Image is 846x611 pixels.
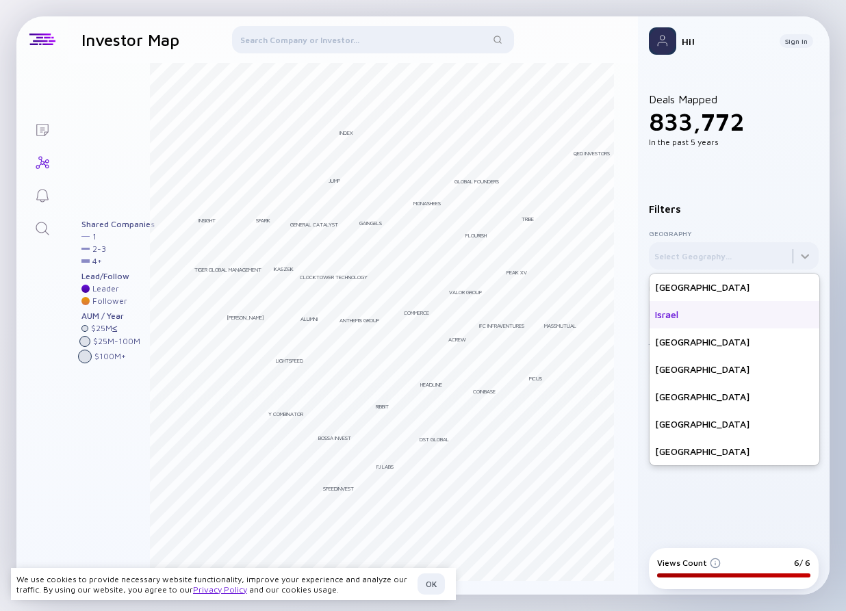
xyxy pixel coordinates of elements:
[448,336,466,343] div: ACrew
[16,211,68,244] a: Search
[300,315,318,322] div: Alumni
[91,324,118,333] div: $ 25M
[329,177,340,184] div: Jump
[256,217,270,224] div: Spark
[420,436,449,443] div: DST Global
[318,434,351,441] div: Bossa Invest
[339,129,353,136] div: Index
[544,322,576,329] div: MassMutual
[465,232,487,239] div: Flourish
[323,485,354,492] div: Speedinvest
[473,388,496,395] div: Coinbase
[227,314,264,321] div: [PERSON_NAME]
[650,356,819,383] div: [GEOGRAPHIC_DATA]
[649,137,819,147] div: In the past 5 years
[529,375,542,382] div: Picus
[650,301,819,328] div: Israel
[93,337,140,346] div: $ 25M - 100M
[413,200,441,207] div: Monashees
[300,274,368,281] div: Clocktower Technology
[16,178,68,211] a: Reminders
[649,203,819,215] div: Filters
[359,220,382,226] div: Gaingels
[94,352,126,361] div: $ 100M +
[81,220,155,229] div: Shared Companies
[274,265,294,272] div: KaszeK
[194,266,261,273] div: Tiger Global Management
[376,403,389,410] div: Ribbit
[16,574,412,595] div: We use cookies to provide necessary website functionality, improve your experience and analyze ou...
[92,232,97,242] div: 1
[649,93,819,147] div: Deals Mapped
[112,324,118,333] div: ≤
[92,296,127,306] div: Follower
[418,573,445,595] button: OK
[81,30,179,49] h1: Investor Map
[682,36,769,47] div: Hi!
[290,221,338,228] div: General Catalyst
[420,381,442,388] div: Headline
[650,438,819,465] div: [GEOGRAPHIC_DATA]
[404,309,429,316] div: Commerce
[780,34,813,48] button: Sign In
[650,411,819,438] div: [GEOGRAPHIC_DATA]
[794,558,810,568] div: 6/ 6
[479,322,524,329] div: IFC InfraVentures
[649,27,676,55] img: Profile Picture
[649,107,745,136] span: 833,772
[507,269,527,276] div: Peak XV
[92,257,102,266] div: 4 +
[522,216,534,222] div: Tribe
[376,463,394,470] div: FJ Labs
[198,217,216,224] div: Insight
[193,584,247,595] a: Privacy Policy
[268,411,303,417] div: Y Combinator
[650,328,819,356] div: [GEOGRAPHIC_DATA]
[16,112,68,145] a: Lists
[657,558,721,568] div: Views Count
[650,274,819,301] div: [GEOGRAPHIC_DATA]
[16,145,68,178] a: Investor Map
[449,289,482,296] div: Valor Group
[92,244,106,254] div: 2 - 3
[81,272,155,281] div: Lead/Follow
[81,311,155,321] div: AUM / Year
[339,317,379,324] div: Anthemis Group
[276,357,303,364] div: Lightspeed
[92,284,119,294] div: Leader
[454,178,499,185] div: Global Founders
[650,383,819,411] div: [GEOGRAPHIC_DATA]
[574,150,610,157] div: QED Investors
